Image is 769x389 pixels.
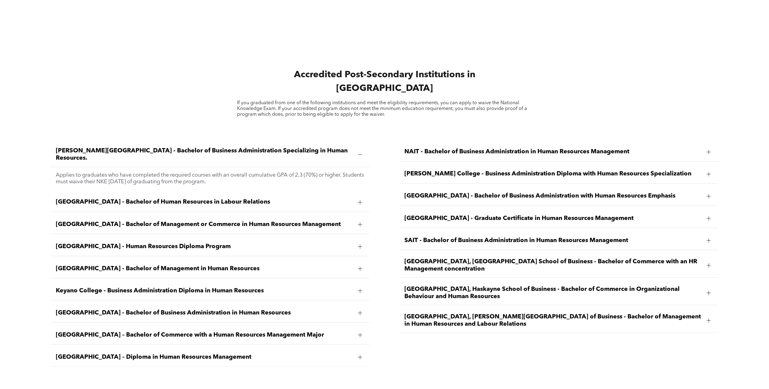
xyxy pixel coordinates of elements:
span: Accredited Post-Secondary Institutions in [GEOGRAPHIC_DATA] [294,70,475,93]
span: Keyano College - Business Administration Diploma in Human Resources [56,287,353,294]
span: [GEOGRAPHIC_DATA] – Bachelor of Commerce with a Human Resources Management Major [56,331,353,338]
span: [GEOGRAPHIC_DATA] - Bachelor of Business Administration with Human Resources Emphasis [404,192,702,200]
span: [GEOGRAPHIC_DATA], [PERSON_NAME][GEOGRAPHIC_DATA] of Business - Bachelor of Management in Human R... [404,313,702,327]
span: [GEOGRAPHIC_DATA], Haskayne School of Business - Bachelor of Commerce in Organizational Behaviour... [404,285,702,300]
span: SAIT - Bachelor of Business Administration in Human Resources Management [404,237,702,244]
span: [PERSON_NAME] College - Business Administration Diploma with Human Resources Specialization [404,170,702,178]
span: [PERSON_NAME][GEOGRAPHIC_DATA] - Bachelor of Business Administration Specializing in Human Resour... [56,147,353,162]
span: If you graduated from one of the following institutions and meet the eligibility requirements, yo... [237,101,527,117]
span: NAIT - Bachelor of Business Administration in Human Resources Management [404,148,702,155]
span: [GEOGRAPHIC_DATA] – Diploma in Human Resources Management [56,353,353,361]
span: [GEOGRAPHIC_DATA] - Bachelor of Management in Human Resources [56,265,353,272]
span: [GEOGRAPHIC_DATA] - Bachelor of Business Administration in Human Resources [56,309,353,316]
span: [GEOGRAPHIC_DATA] - Bachelor of Human Resources in Labour Relations [56,198,353,206]
p: Applies to graduates who have completed the required courses with an overall cumulative GPA of 2.... [56,172,365,185]
span: [GEOGRAPHIC_DATA] - Graduate Certificate in Human Resources Management [404,214,702,222]
span: [GEOGRAPHIC_DATA], [GEOGRAPHIC_DATA] School of Business - Bachelor of Commerce with an HR Managem... [404,258,702,272]
span: [GEOGRAPHIC_DATA] - Human Resources Diploma Program [56,243,353,250]
span: [GEOGRAPHIC_DATA] - Bachelor of Management or Commerce in Human Resources Management [56,221,353,228]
